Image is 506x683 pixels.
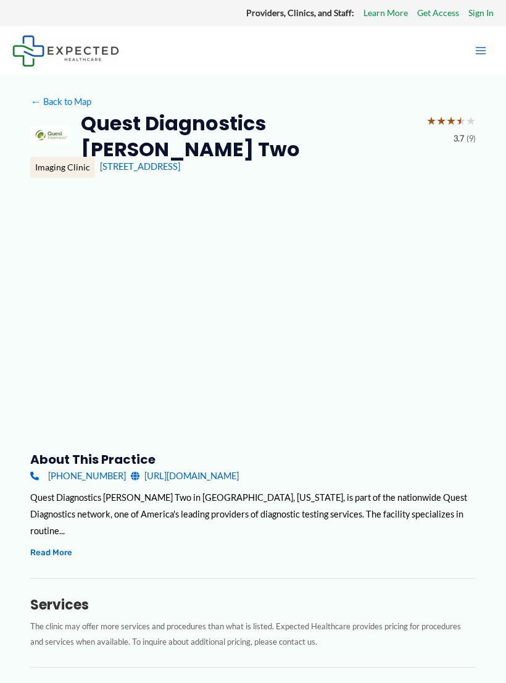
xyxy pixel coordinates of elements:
h3: About this practice [30,451,476,467]
span: ★ [466,111,476,132]
span: ← [30,96,41,107]
a: [URL][DOMAIN_NAME] [131,467,239,484]
a: ←Back to Map [30,93,91,110]
span: (9) [467,132,476,146]
h3: Services [30,597,476,614]
button: Main menu toggle [468,38,494,64]
p: The clinic may offer more services and procedures than what is listed. Expected Healthcare provid... [30,619,476,649]
span: ★ [426,111,436,132]
img: Expected Healthcare Logo - side, dark font, small [12,35,119,67]
a: Get Access [417,5,459,21]
button: Read More [30,545,72,559]
span: ★ [446,111,456,132]
span: ★ [456,111,466,132]
div: Imaging Clinic [30,157,95,178]
span: ★ [436,111,446,132]
span: 3.7 [454,132,464,146]
a: [STREET_ADDRESS] [100,161,180,172]
a: Sign In [468,5,494,21]
div: Quest Diagnostics [PERSON_NAME] Two in [GEOGRAPHIC_DATA], [US_STATE], is part of the nationwide Q... [30,489,476,539]
strong: Providers, Clinics, and Staff: [246,7,354,18]
a: [PHONE_NUMBER] [30,467,126,484]
h2: Quest Diagnostics [PERSON_NAME] Two [81,111,417,162]
a: Learn More [363,5,408,21]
